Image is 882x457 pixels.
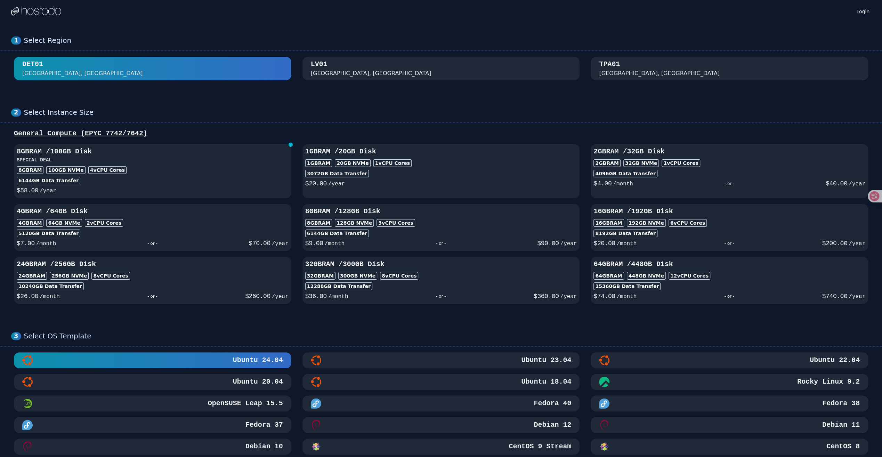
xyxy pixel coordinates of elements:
div: 64GB RAM [593,272,624,280]
h3: Rocky Linux 9.2 [796,377,860,387]
div: 3072 GB Data Transfer [305,170,369,177]
div: 1 [11,37,21,45]
img: Fedora 38 [599,398,609,409]
h3: Debian 11 [821,420,860,430]
span: /year [849,181,865,187]
button: Debian 10Debian 10 [14,439,291,455]
span: $ 36.00 [305,293,327,300]
span: /month [616,294,637,300]
span: $ 200.00 [822,240,847,247]
div: 4GB RAM [17,219,43,227]
button: 1GBRAM /20GB Disk1GBRAM20GB NVMe1vCPU Cores3072GB Data Transfer$20.00/year [302,144,580,198]
span: /month [324,241,345,247]
div: 15360 GB Data Transfer [593,282,661,290]
img: Ubuntu 18.04 [311,377,321,387]
span: $ 260.00 [245,293,270,300]
button: Debian 11Debian 11 [591,417,868,433]
div: 8GB RAM [17,166,43,174]
div: [GEOGRAPHIC_DATA], [GEOGRAPHIC_DATA] [22,69,143,78]
div: 20 GB NVMe [335,159,371,167]
div: 10240 GB Data Transfer [17,282,84,290]
button: Fedora 37Fedora 37 [14,417,291,433]
button: 24GBRAM /256GB Disk24GBRAM256GB NVMe8vCPU Cores10240GB Data Transfer$26.00/month- or -$260.00/year [14,257,291,304]
div: 5120 GB Data Transfer [17,230,80,237]
div: - or - [633,179,826,189]
h3: Fedora 37 [244,420,283,430]
h3: 2GB RAM / 32 GB Disk [593,147,865,157]
h3: OpenSUSE Leap 15.5 [207,399,283,408]
h3: CentOS 8 [825,442,860,451]
span: $ 70.00 [249,240,270,247]
span: /month [40,294,60,300]
h3: Ubuntu 18.04 [520,377,571,387]
span: $ 20.00 [305,180,327,187]
button: CentOS 9 StreamCentOS 9 Stream [302,439,580,455]
div: [GEOGRAPHIC_DATA], [GEOGRAPHIC_DATA] [599,69,720,78]
span: /year [849,294,865,300]
button: 8GBRAM /128GB Disk8GBRAM128GB NVMe3vCPU Cores6144GB Data Transfer$9.00/month- or -$90.00/year [302,204,580,251]
div: - or - [637,291,822,301]
button: LV01 [GEOGRAPHIC_DATA], [GEOGRAPHIC_DATA] [302,57,580,80]
button: 32GBRAM /300GB Disk32GBRAM300GB NVMe8vCPU Cores12288GB Data Transfer$36.00/month- or -$360.00/year [302,257,580,304]
button: 64GBRAM /448GB Disk64GBRAM448GB NVMe12vCPU Cores15360GB Data Transfer$74.00/month- or -$740.00/year [591,257,868,304]
img: CentOS 8 [599,441,609,452]
div: 3 vCPU Cores [377,219,415,227]
span: /year [40,188,56,194]
span: $ 74.00 [593,293,615,300]
div: General Compute (EPYC 7742/7642) [11,129,871,138]
img: Ubuntu 23.04 [311,355,321,366]
span: /year [560,241,577,247]
button: OpenSUSE Leap 15.5 MinimalOpenSUSE Leap 15.5 [14,395,291,411]
div: 4 vCPU Cores [88,166,127,174]
div: 8 vCPU Cores [380,272,418,280]
div: DET01 [22,59,43,69]
div: - or - [348,291,533,301]
h3: 32GB RAM / 300 GB Disk [305,259,577,269]
div: Select OS Template [24,332,871,340]
img: Rocky Linux 9.2 [599,377,609,387]
img: Fedora 40 [311,398,321,409]
div: 3 [11,332,21,340]
span: $ 9.00 [305,240,323,247]
button: Debian 12Debian 12 [302,417,580,433]
span: $ 360.00 [534,293,559,300]
button: 2GBRAM /32GB Disk2GBRAM32GB NVMe1vCPU Cores4096GB Data Transfer$4.00/month- or -$40.00/year [591,144,868,198]
img: Ubuntu 20.04 [22,377,33,387]
a: Login [855,7,871,15]
span: $ 90.00 [537,240,559,247]
span: /year [328,181,345,187]
span: /month [328,294,348,300]
div: 300 GB NVMe [338,272,377,280]
span: $ 20.00 [593,240,615,247]
button: 16GBRAM /192GB Disk16GBRAM192GB NVMe6vCPU Cores8192GB Data Transfer$20.00/month- or -$200.00/year [591,204,868,251]
span: $ 7.00 [17,240,35,247]
img: Fedora 37 [22,420,33,430]
h3: Debian 10 [244,442,283,451]
h3: Ubuntu 23.04 [520,355,571,365]
span: $ 740.00 [822,293,847,300]
div: TPA01 [599,59,620,69]
div: 6144 GB Data Transfer [17,177,80,184]
div: 12288 GB Data Transfer [305,282,372,290]
button: Ubuntu 20.04Ubuntu 20.04 [14,374,291,390]
div: - or - [60,291,245,301]
button: Ubuntu 24.04Ubuntu 24.04 [14,352,291,368]
button: CentOS 8CentOS 8 [591,439,868,455]
button: Ubuntu 18.04Ubuntu 18.04 [302,374,580,390]
img: Ubuntu 22.04 [599,355,609,366]
div: Select Region [24,36,871,45]
span: $ 26.00 [17,293,38,300]
button: Fedora 40Fedora 40 [302,395,580,411]
button: Ubuntu 23.04Ubuntu 23.04 [302,352,580,368]
span: /month [616,241,637,247]
img: Logo [11,6,61,16]
div: 2 [11,109,21,117]
span: /month [613,181,633,187]
span: /year [272,241,289,247]
h3: Ubuntu 24.04 [232,355,283,365]
h3: 64GB RAM / 448 GB Disk [593,259,865,269]
span: /year [849,241,865,247]
div: 32 GB NVMe [623,159,659,167]
div: 64 GB NVMe [46,219,82,227]
div: 1GB RAM [305,159,332,167]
